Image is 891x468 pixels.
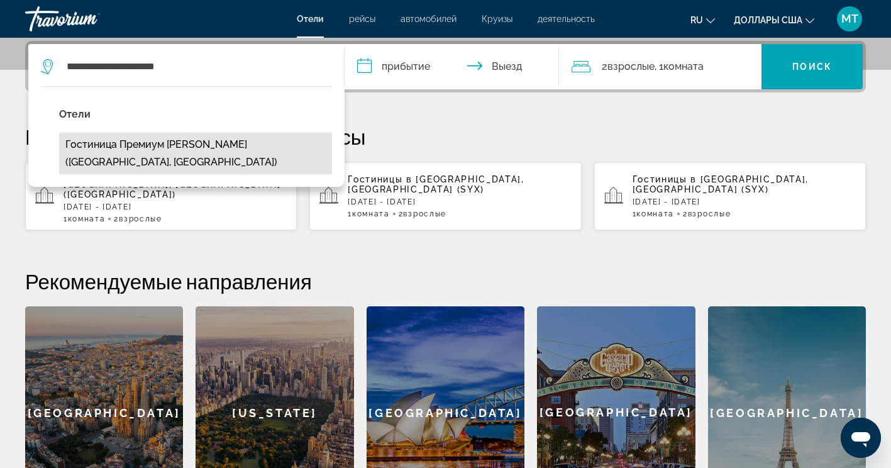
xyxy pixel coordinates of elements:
[64,179,280,199] span: [GEOGRAPHIC_DATA], [GEOGRAPHIC_DATA] ([GEOGRAPHIC_DATA])
[607,60,655,72] span: Взрослые
[690,15,703,25] span: ru
[633,198,856,206] p: [DATE] - [DATE]
[559,44,761,89] button: Путешественники: 2 взрослых, 0 детей
[841,13,858,25] span: МТ
[25,269,866,294] h2: Рекомендуемые направления
[688,209,731,218] span: Взрослые
[64,203,287,211] p: [DATE] - [DATE]
[636,209,674,218] span: Комната
[349,14,375,24] a: рейсы
[633,174,809,194] span: , [GEOGRAPHIC_DATA] (SYX)
[399,209,404,218] font: 2
[64,214,68,223] font: 1
[348,174,524,194] span: , [GEOGRAPHIC_DATA] (SYX)
[25,124,866,149] p: Ваши недавние поисковые запросы
[833,6,866,32] button: Пользовательское меню
[119,214,162,223] span: Взрослые
[352,209,390,218] span: Комната
[59,106,332,123] p: Отели
[297,14,324,24] a: Отели
[59,133,332,174] button: Гостиница Премиум [PERSON_NAME] ([GEOGRAPHIC_DATA], [GEOGRAPHIC_DATA])
[25,162,297,231] button: Гостиницы [PERSON_NAME] [GEOGRAPHIC_DATA], [GEOGRAPHIC_DATA] ([GEOGRAPHIC_DATA])[DATE] - [DATE]1К...
[734,15,802,25] span: Доллары США
[655,60,663,72] font: , 1
[403,209,446,218] span: Взрослые
[114,214,119,223] font: 2
[734,11,814,29] button: Изменить валюту
[683,209,688,218] font: 2
[482,14,512,24] a: Круизы
[841,418,881,458] iframe: Кнопка запуска окна обмена сообщениями
[761,44,863,89] button: Поиск
[401,14,457,24] a: автомобилей
[602,60,607,72] font: 2
[348,174,521,184] span: Гостиницы в [GEOGRAPHIC_DATA]
[345,44,560,89] button: Даты заезда и выезда
[25,3,151,35] a: Травориум
[792,62,832,72] span: Поиск
[663,60,704,72] span: Комната
[28,44,863,89] div: Виджет поиска
[348,209,352,218] font: 1
[68,214,106,223] span: Комната
[633,209,637,218] font: 1
[633,174,806,184] span: Гостиницы в [GEOGRAPHIC_DATA]
[309,162,581,231] button: Гостиницы в [GEOGRAPHIC_DATA], [GEOGRAPHIC_DATA] (SYX)[DATE] - [DATE]1Комната2Взрослые
[538,14,595,24] a: деятельность
[690,11,715,29] button: Изменение языка
[348,198,571,206] p: [DATE] - [DATE]
[594,162,866,231] button: Гостиницы в [GEOGRAPHIC_DATA], [GEOGRAPHIC_DATA] (SYX)[DATE] - [DATE]1Комната2Взрослые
